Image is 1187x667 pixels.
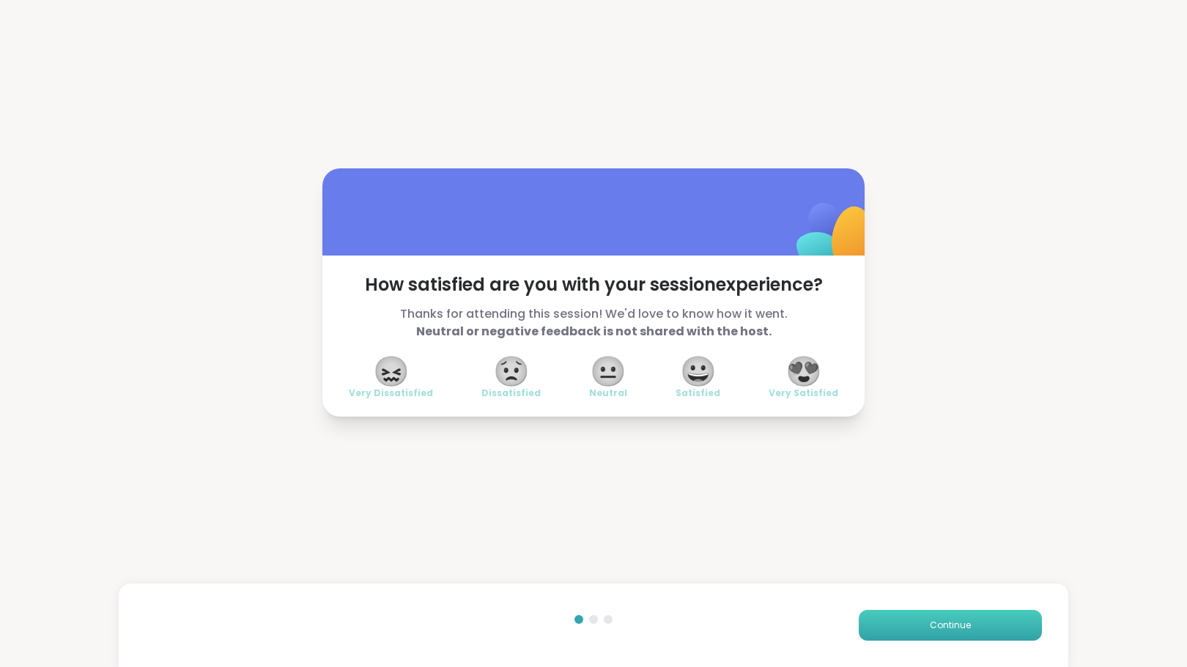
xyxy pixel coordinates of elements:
[493,358,530,384] span: 😟
[769,387,838,399] span: Very Satisfied
[589,387,627,399] span: Neutral
[859,610,1042,641] button: Continue
[349,273,838,297] span: How satisfied are you with your session experience?
[930,619,971,632] span: Continue
[762,165,908,310] img: ShareWell Logomark
[676,387,720,399] span: Satisfied
[349,387,433,399] span: Very Dissatisfied
[680,358,717,384] span: 😀
[590,358,626,384] span: 😐
[416,323,772,340] b: Neutral or negative feedback is not shared with the host.
[481,387,541,399] span: Dissatisfied
[373,358,410,384] span: 😖
[785,358,822,384] span: 😍
[349,305,838,340] span: Thanks for attending this session! We'd love to know how it went.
